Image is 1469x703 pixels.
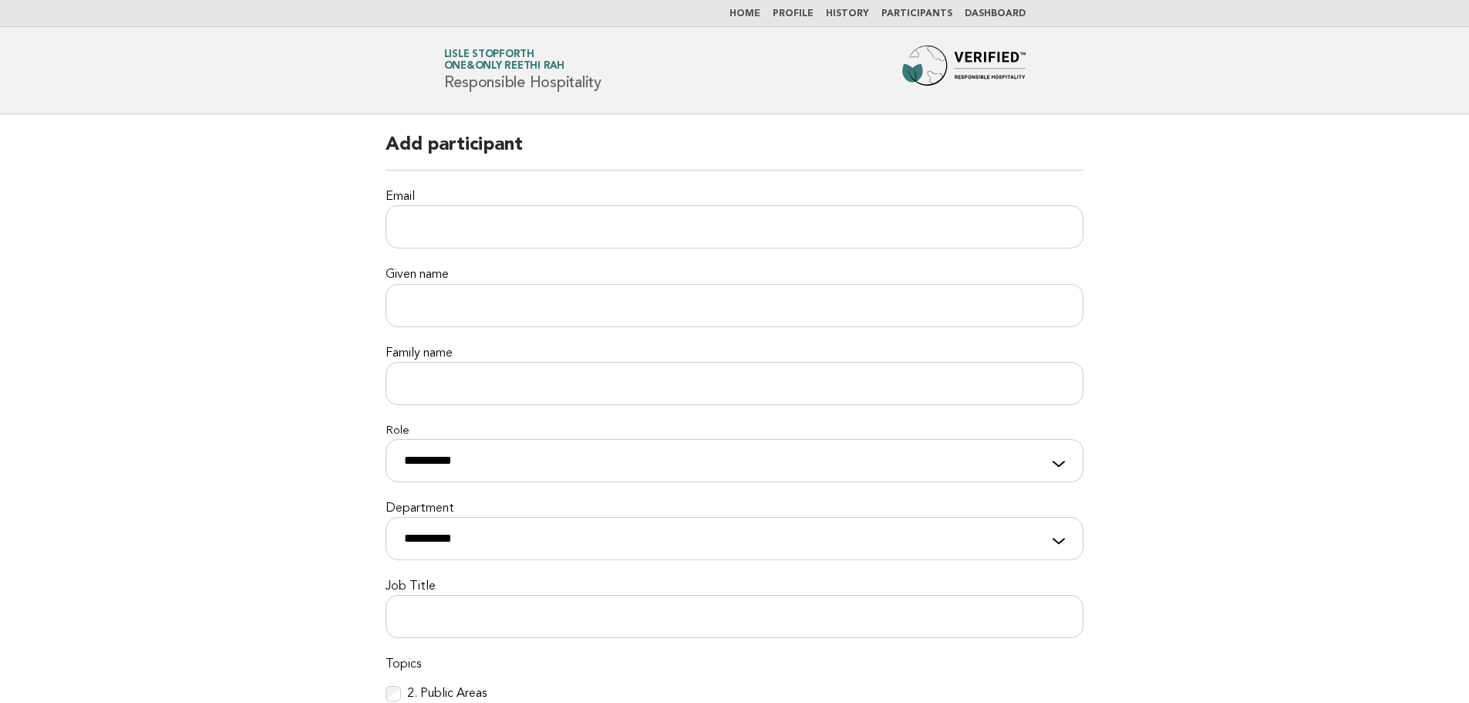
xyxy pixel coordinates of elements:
label: Given name [386,267,1083,283]
label: 2. Public Areas [407,686,487,702]
a: Lisle StopforthOne&Only Reethi Rah [444,49,564,71]
label: Role [386,424,1083,439]
label: Department [386,501,1083,517]
label: Job Title [386,579,1083,595]
a: Dashboard [965,9,1026,19]
label: Family name [386,346,1083,362]
label: Topics [386,657,1083,673]
a: History [826,9,869,19]
label: Email [386,189,1083,205]
img: Forbes Travel Guide [902,46,1026,95]
h2: Add participant [386,133,1083,171]
span: One&Only Reethi Rah [444,62,564,72]
a: Participants [881,9,952,19]
a: Home [729,9,760,19]
h1: Responsible Hospitality [444,50,601,90]
a: Profile [773,9,814,19]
